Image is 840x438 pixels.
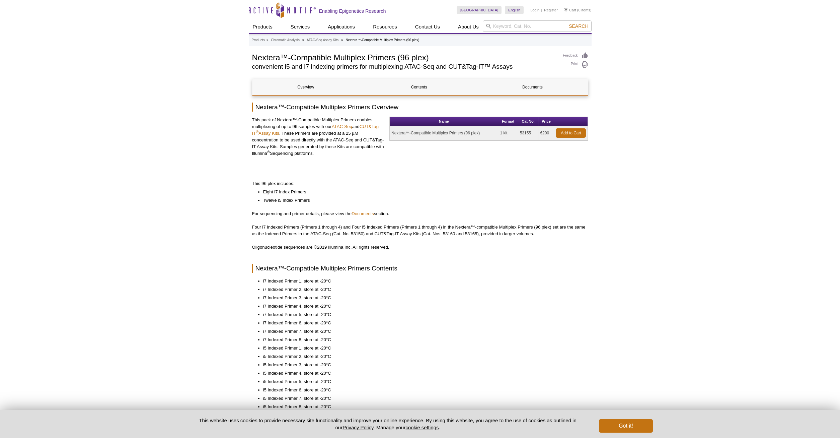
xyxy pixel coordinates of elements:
li: i7 Indexed Primer 2, store at -20°C [263,286,582,293]
li: i7 Indexed Primer 1, store at -20°C [263,278,582,285]
h2: Nextera™-Compatible Multiplex Primers Contents [252,264,588,273]
th: Name [390,117,498,126]
li: (0 items) [564,6,592,14]
li: i5 Indexed Primer 5, store at -20°C [263,378,582,385]
li: i7 Indexed Primer 5, store at -20°C [263,311,582,318]
a: Privacy Policy [342,425,373,430]
button: cookie settings [405,425,439,430]
a: Documents [352,211,374,216]
p: This pack of Nextera™-Compatible Multiplex Primers enables multiplexing of up to 96 samples with ... [252,117,385,157]
li: i7 Indexed Primer 7, store at -20°C [263,328,582,335]
a: Login [530,8,539,12]
li: » [266,38,269,42]
p: Four i7 Indexed Primers (Primers 1 through 4) and Four i5 Indexed Primers (Primers 1 through 4) i... [252,224,588,237]
li: Eight i7 Index Primers [263,189,582,195]
a: Cart [564,8,576,12]
a: Contact Us [411,20,444,33]
li: Nextera™-Compatible Multiplex Primers (96 plex) [346,38,419,42]
td: 1 kit [498,126,518,140]
li: » [341,38,343,42]
img: Your Cart [564,8,567,11]
td: €200 [538,126,554,140]
li: i7 Indexed Primer 4, store at -20°C [263,303,582,310]
li: i7 Indexed Primer 6, store at -20°C [263,320,582,326]
a: Add to Cart [556,128,586,138]
th: Price [538,117,554,126]
p: This 96 plex includes: [252,180,588,187]
th: Cat No. [518,117,539,126]
p: Oligonucleotide sequences are ©2019 Illumina Inc. All rights reserved. [252,244,588,251]
span: Search [569,23,588,29]
li: i5 Indexed Primer 2, store at -20°C [263,353,582,360]
li: i5 Indexed Primer 8, store at -20°C [263,403,582,410]
a: ATAC-Seq [332,124,352,129]
button: Search [567,23,590,29]
th: Format [498,117,518,126]
a: Contents [366,79,472,95]
td: Nextera™-Compatible Multiplex Primers (96 plex) [390,126,498,140]
sup: ® [267,150,270,154]
li: i7 Indexed Primer 3, store at -20°C [263,295,582,301]
a: Overview [252,79,359,95]
h2: Enabling Epigenetics Research [319,8,386,14]
li: i5 Indexed Primer 1, store at -20°C [263,345,582,352]
p: This website uses cookies to provide necessary site functionality and improve your online experie... [187,417,588,431]
input: Keyword, Cat. No. [483,20,592,32]
li: Twelve i5 Index Primers [263,197,582,204]
li: i5 Indexed Primer 7, store at -20°C [263,395,582,402]
a: Documents [479,79,586,95]
a: English [505,6,524,14]
a: [GEOGRAPHIC_DATA] [457,6,502,14]
sup: ® [256,130,258,134]
a: Applications [324,20,359,33]
a: Services [287,20,314,33]
a: Print [563,61,588,68]
li: » [302,38,304,42]
p: For sequencing and primer details, please view the section. [252,210,588,217]
li: i5 Indexed Primer 4, store at -20°C [263,370,582,377]
a: ATAC-Seq Assay Kits [307,37,338,43]
button: Got it! [599,419,653,433]
a: Products [249,20,277,33]
li: i5 Indexed Primer 6, store at -20°C [263,387,582,393]
h2: Nextera™-Compatible Multiplex Primers Overview [252,103,588,112]
a: Chromatin Analysis [271,37,300,43]
a: Feedback [563,52,588,59]
h2: convenient i5 and i7 indexing primers for multiplexing ATAC-Seq and CUT&Tag-IT™ Assays [252,64,556,70]
h1: Nextera™-Compatible Multiplex Primers (96 plex) [252,52,556,62]
li: i5 Indexed Primer 3, store at -20°C [263,362,582,368]
a: Resources [369,20,401,33]
a: About Us [454,20,483,33]
li: | [541,6,542,14]
li: i7 Indexed Primer 8, store at -20°C [263,336,582,343]
td: 53155 [518,126,539,140]
a: Products [252,37,265,43]
a: Register [544,8,558,12]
